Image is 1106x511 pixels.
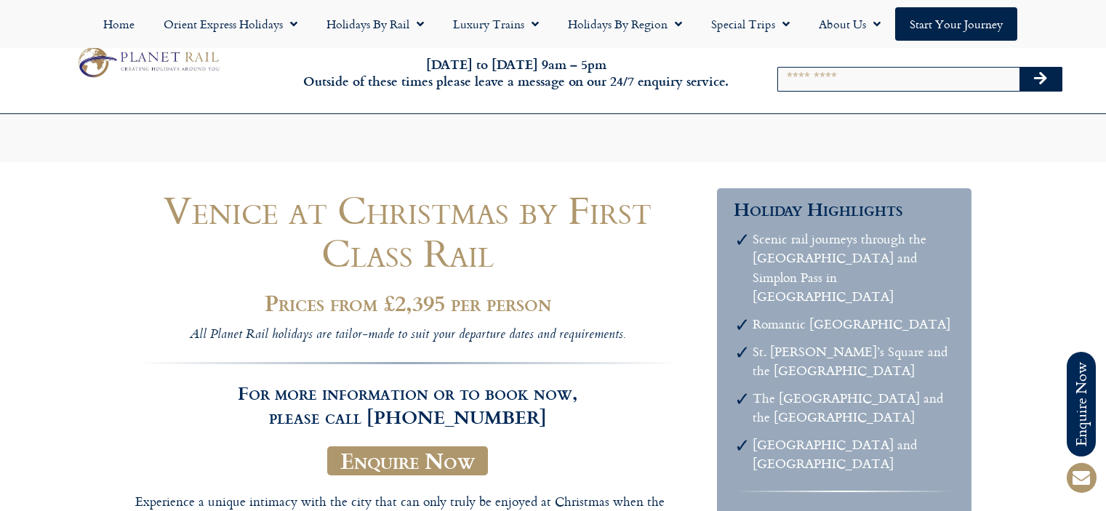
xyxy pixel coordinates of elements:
img: Planet Rail Train Holidays Logo [72,44,223,81]
nav: Menu [7,7,1099,41]
li: Romantic [GEOGRAPHIC_DATA] [753,315,954,334]
h6: [DATE] to [DATE] 9am – 5pm Outside of these times please leave a message on our 24/7 enquiry serv... [299,56,734,90]
h1: Venice at Christmas by First Class Rail [135,188,681,274]
li: Scenic rail journeys through the [GEOGRAPHIC_DATA] and Simplon Pass in [GEOGRAPHIC_DATA] [753,230,954,306]
a: Enquire Now [327,446,488,475]
h3: Holiday Highlights [734,197,954,221]
li: The [GEOGRAPHIC_DATA] and the [GEOGRAPHIC_DATA] [753,389,954,427]
a: Holidays by Rail [312,7,438,41]
a: About Us [804,7,895,41]
li: St. [PERSON_NAME]’s Square and the [GEOGRAPHIC_DATA] [753,342,954,381]
a: Home [89,7,149,41]
h3: For more information or to book now, please call [PHONE_NUMBER] [135,362,681,429]
a: Orient Express Holidays [149,7,312,41]
h2: Prices from £2,395 per person [135,291,681,315]
i: All Planet Rail holidays are tailor-made to suit your departure dates and requirements. [190,325,625,346]
button: Search [1019,68,1062,91]
a: Special Trips [697,7,804,41]
a: Start your Journey [895,7,1017,41]
li: [GEOGRAPHIC_DATA] and [GEOGRAPHIC_DATA] [753,435,954,474]
a: Luxury Trains [438,7,553,41]
a: Holidays by Region [553,7,697,41]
